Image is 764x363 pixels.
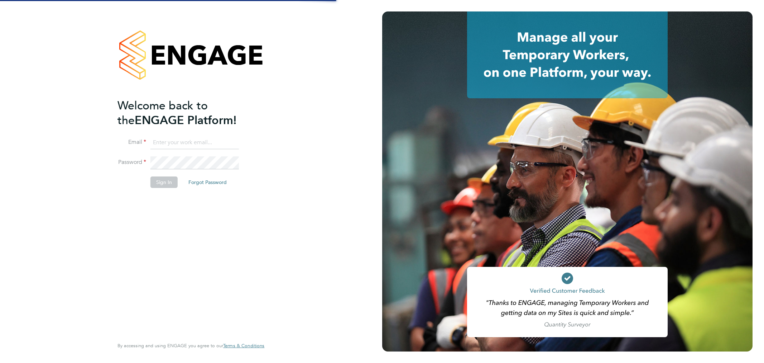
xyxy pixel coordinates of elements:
[117,159,146,166] label: Password
[117,99,208,127] span: Welcome back to the
[183,176,232,188] button: Forgot Password
[150,136,239,149] input: Enter your work email...
[117,138,146,146] label: Email
[150,176,178,188] button: Sign In
[223,343,264,349] span: Terms & Conditions
[223,343,264,349] a: Terms & Conditions
[117,98,257,128] h2: ENGAGE Platform!
[117,343,264,349] span: By accessing and using ENGAGE you agree to our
